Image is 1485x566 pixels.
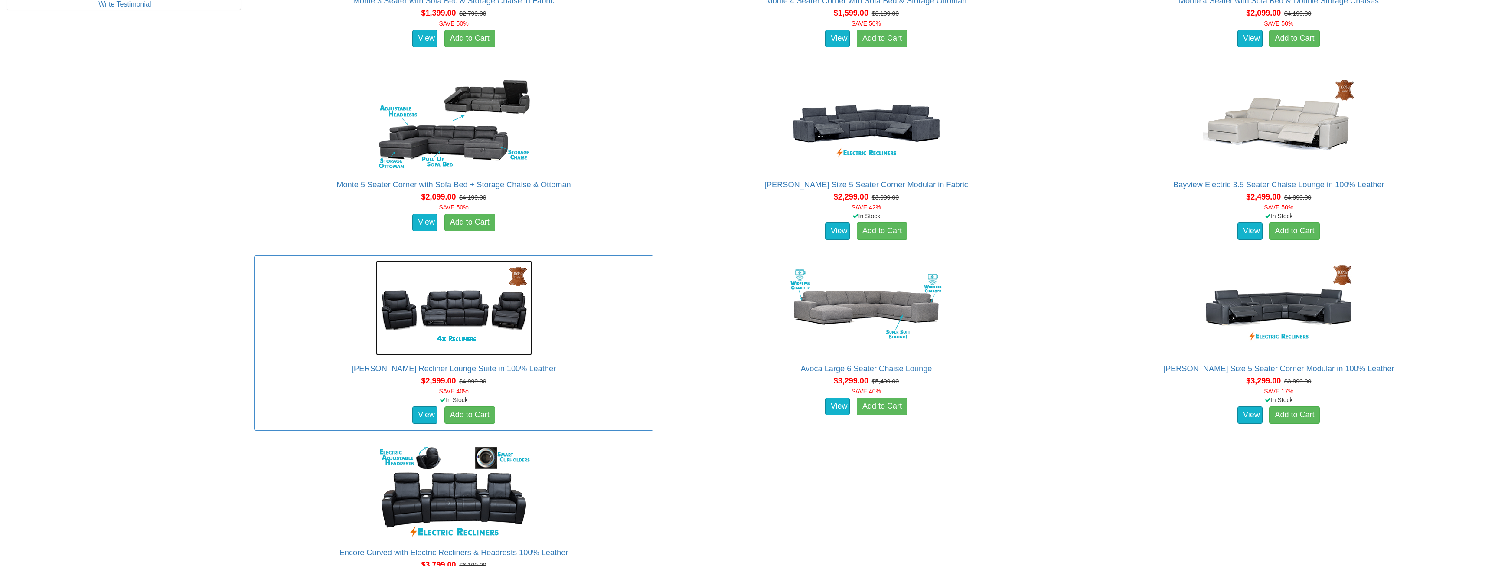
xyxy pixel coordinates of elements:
[336,180,571,189] a: Monte 5 Seater Corner with Sofa Bed + Storage Chaise & Ottoman
[825,398,850,415] a: View
[439,20,468,27] font: SAVE 50%
[1237,30,1263,47] a: View
[459,10,486,17] del: $2,799.00
[252,396,655,404] div: In Stock
[352,364,556,373] a: [PERSON_NAME] Recliner Lounge Suite in 100% Leather
[1269,222,1320,240] a: Add to Cart
[339,548,568,557] a: Encore Curved with Electric Recliners & Headrests 100% Leather
[421,376,456,385] span: $2,999.00
[459,378,486,385] del: $4,999.00
[852,388,881,395] font: SAVE 40%
[412,406,437,424] a: View
[1246,9,1281,17] span: $2,099.00
[872,194,899,201] del: $3,999.00
[1246,193,1281,201] span: $2,499.00
[1284,194,1311,201] del: $4,999.00
[834,193,868,201] span: $2,299.00
[857,398,907,415] a: Add to Cart
[412,30,437,47] a: View
[852,20,881,27] font: SAVE 50%
[444,30,495,47] a: Add to Cart
[872,10,899,17] del: $3,199.00
[1077,396,1480,404] div: In Stock
[412,214,437,231] a: View
[834,9,868,17] span: $1,599.00
[665,212,1067,220] div: In Stock
[98,0,151,8] a: Write Testimonial
[852,204,881,211] font: SAVE 42%
[421,9,456,17] span: $1,399.00
[376,76,532,172] img: Monte 5 Seater Corner with Sofa Bed + Storage Chaise & Ottoman
[788,76,944,172] img: Marlow King Size 5 Seater Corner Modular in Fabric
[1264,20,1293,27] font: SAVE 50%
[1237,222,1263,240] a: View
[444,406,495,424] a: Add to Cart
[1163,364,1394,373] a: [PERSON_NAME] Size 5 Seater Corner Modular in 100% Leather
[1284,378,1311,385] del: $3,999.00
[825,222,850,240] a: View
[857,222,907,240] a: Add to Cart
[1264,388,1293,395] font: SAVE 17%
[376,444,532,540] img: Encore Curved with Electric Recliners & Headrests 100% Leather
[439,204,468,211] font: SAVE 50%
[1246,376,1281,385] span: $3,299.00
[1284,10,1311,17] del: $4,199.00
[376,260,532,356] img: Maxwell Recliner Lounge Suite in 100% Leather
[444,214,495,231] a: Add to Cart
[1264,204,1293,211] font: SAVE 50%
[1269,30,1320,47] a: Add to Cart
[764,180,968,189] a: [PERSON_NAME] Size 5 Seater Corner Modular in Fabric
[1077,212,1480,220] div: In Stock
[788,260,944,356] img: Avoca Large 6 Seater Chaise Lounge
[1173,180,1384,189] a: Bayview Electric 3.5 Seater Chaise Lounge in 100% Leather
[459,194,486,201] del: $4,199.00
[421,193,456,201] span: $2,099.00
[1201,76,1357,172] img: Bayview Electric 3.5 Seater Chaise Lounge in 100% Leather
[872,378,899,385] del: $5,499.00
[857,30,907,47] a: Add to Cart
[1269,406,1320,424] a: Add to Cart
[800,364,932,373] a: Avoca Large 6 Seater Chaise Lounge
[825,30,850,47] a: View
[439,388,468,395] font: SAVE 40%
[1201,260,1357,356] img: Valencia King Size 5 Seater Corner Modular in 100% Leather
[834,376,868,385] span: $3,299.00
[1237,406,1263,424] a: View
